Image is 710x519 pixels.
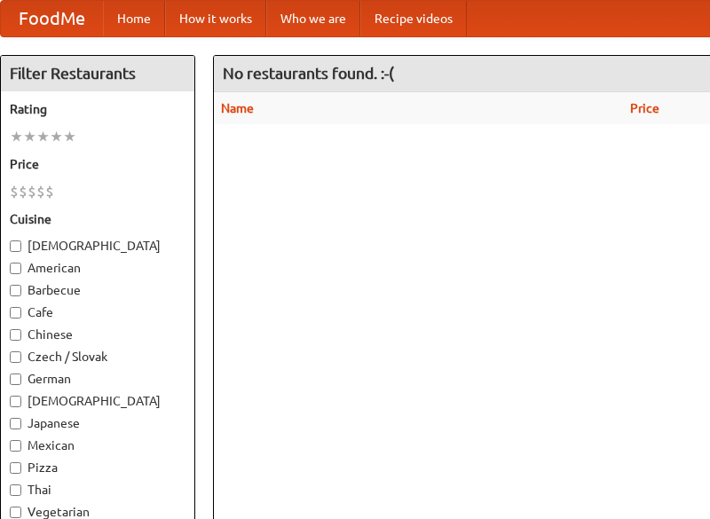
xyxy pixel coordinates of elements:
input: Czech / Slovak [10,351,21,363]
input: Pizza [10,462,21,474]
li: ★ [36,127,50,146]
label: Japanese [10,414,185,432]
h5: Cuisine [10,210,185,228]
label: American [10,259,185,277]
input: Chinese [10,329,21,341]
input: [DEMOGRAPHIC_DATA] [10,396,21,407]
li: $ [28,182,36,201]
li: ★ [50,127,63,146]
ng-pluralize: No restaurants found. :-( [223,65,394,82]
input: Cafe [10,307,21,318]
input: Thai [10,484,21,496]
label: German [10,370,185,388]
a: Price [630,101,659,115]
a: Home [103,1,165,36]
h5: Price [10,155,185,173]
li: ★ [63,127,76,146]
li: $ [36,182,45,201]
label: Czech / Slovak [10,348,185,366]
a: Who we are [266,1,360,36]
input: [DEMOGRAPHIC_DATA] [10,240,21,252]
input: Barbecue [10,285,21,296]
input: Vegetarian [10,507,21,518]
li: $ [19,182,28,201]
input: American [10,263,21,274]
label: Chinese [10,326,185,343]
li: ★ [23,127,36,146]
label: [DEMOGRAPHIC_DATA] [10,392,185,410]
label: Mexican [10,436,185,454]
a: How it works [165,1,266,36]
label: [DEMOGRAPHIC_DATA] [10,237,185,255]
li: $ [45,182,54,201]
li: ★ [10,127,23,146]
label: Cafe [10,303,185,321]
label: Barbecue [10,281,185,299]
label: Pizza [10,459,185,476]
label: Thai [10,481,185,499]
input: Mexican [10,440,21,452]
h5: Rating [10,100,185,118]
input: German [10,374,21,385]
a: Name [221,101,254,115]
h4: Filter Restaurants [1,56,194,91]
a: FoodMe [1,1,103,36]
a: Recipe videos [360,1,467,36]
li: $ [10,182,19,201]
input: Japanese [10,418,21,429]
